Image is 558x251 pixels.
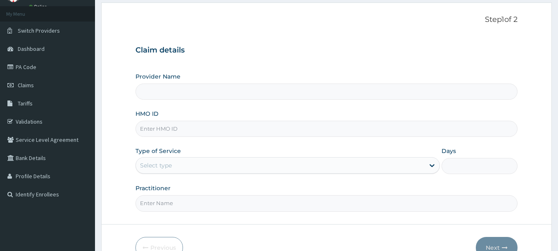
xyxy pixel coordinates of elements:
input: Enter Name [135,195,518,211]
label: HMO ID [135,110,159,118]
span: Dashboard [18,45,45,53]
label: Provider Name [135,72,180,81]
label: Type of Service [135,147,181,155]
p: Step 1 of 2 [135,15,518,24]
label: Practitioner [135,184,171,192]
span: Switch Providers [18,27,60,34]
span: Tariffs [18,100,33,107]
span: Claims [18,81,34,89]
a: Online [29,4,49,10]
div: Select type [140,161,172,170]
input: Enter HMO ID [135,121,518,137]
h3: Claim details [135,46,518,55]
label: Days [442,147,456,155]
